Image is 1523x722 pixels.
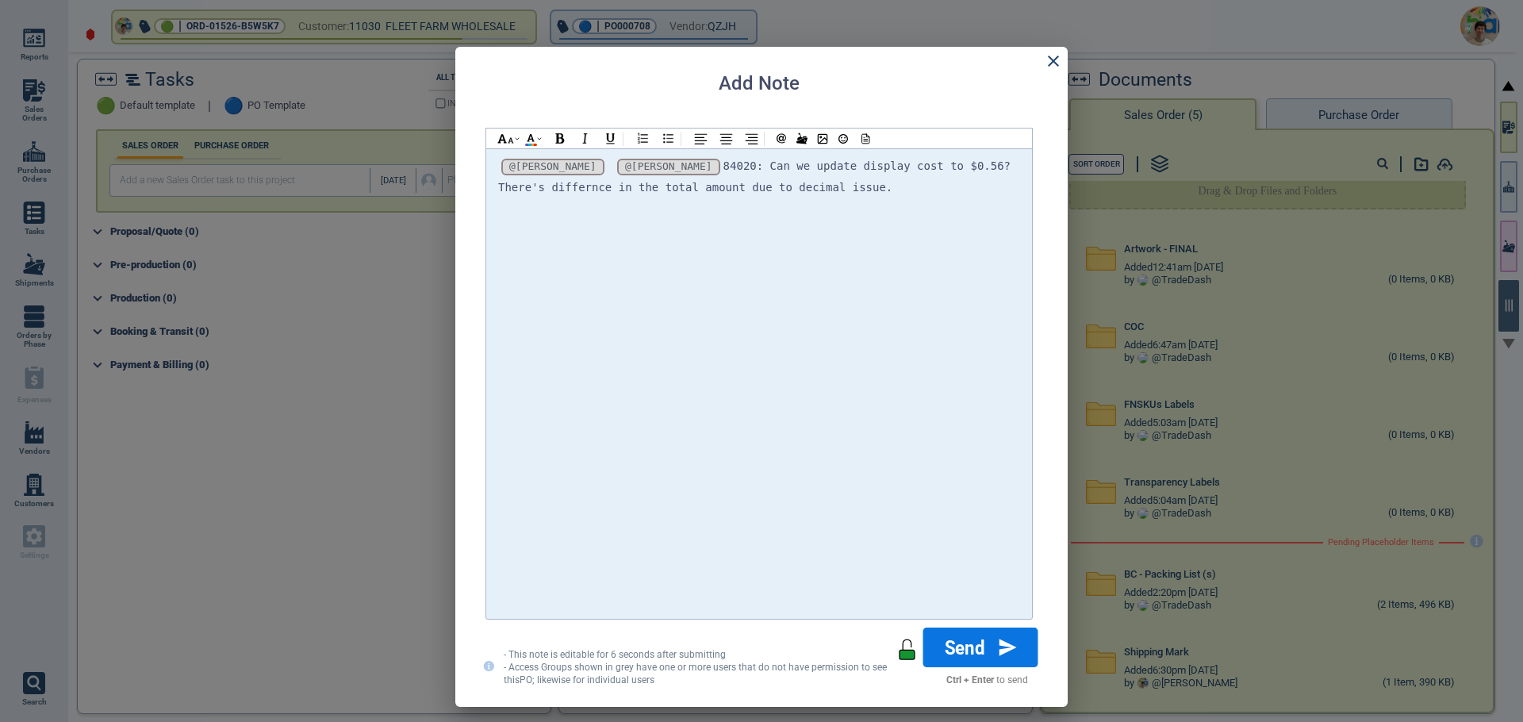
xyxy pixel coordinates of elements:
img: / [796,132,808,144]
div: @[PERSON_NAME] [509,160,597,174]
img: emoji [838,134,848,144]
span: - This note is editable for 6 seconds after submitting [504,649,726,660]
img: AIcon [527,134,535,142]
img: AR [745,132,758,145]
img: @ [777,133,786,144]
img: hl [497,134,515,144]
img: BL [662,132,675,145]
img: I [578,132,592,145]
img: U [604,132,617,145]
img: AC [719,132,733,145]
h2: Add Note [719,73,800,95]
button: Send [923,628,1038,667]
img: AL [694,132,708,145]
img: img [817,133,828,144]
span: - Access Groups shown in grey have one or more users that do not have permission to see this PO ;... [504,662,887,686]
div: @[PERSON_NAME] [625,160,712,174]
img: ad [515,137,520,140]
img: ad [537,137,542,140]
label: to send [946,675,1028,686]
img: NL [636,132,650,145]
img: B [553,132,566,145]
strong: Ctrl + Enter [946,674,994,686]
span: 84020: Can we update display cost to $0.56? There's differnce in the total amount due to decimal ... [498,159,1017,194]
